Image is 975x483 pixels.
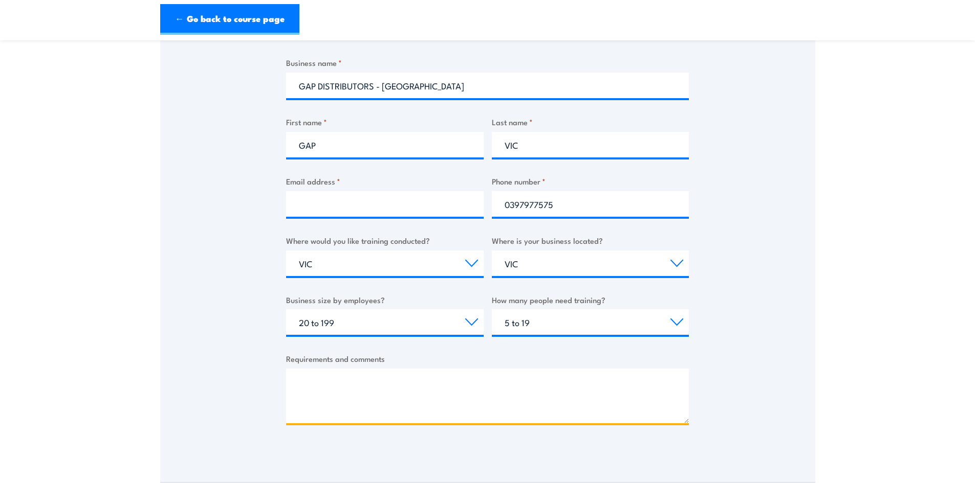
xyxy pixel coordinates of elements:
label: Where would you like training conducted? [286,235,484,246]
label: Business name [286,57,689,68]
a: ← Go back to course page [160,4,299,35]
label: Last name [492,116,689,128]
label: Requirements and comments [286,353,689,364]
label: Email address [286,175,484,187]
label: Phone number [492,175,689,187]
label: Business size by employees? [286,294,484,306]
label: Where is your business located? [492,235,689,246]
label: How many people need training? [492,294,689,306]
label: First name [286,116,484,128]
